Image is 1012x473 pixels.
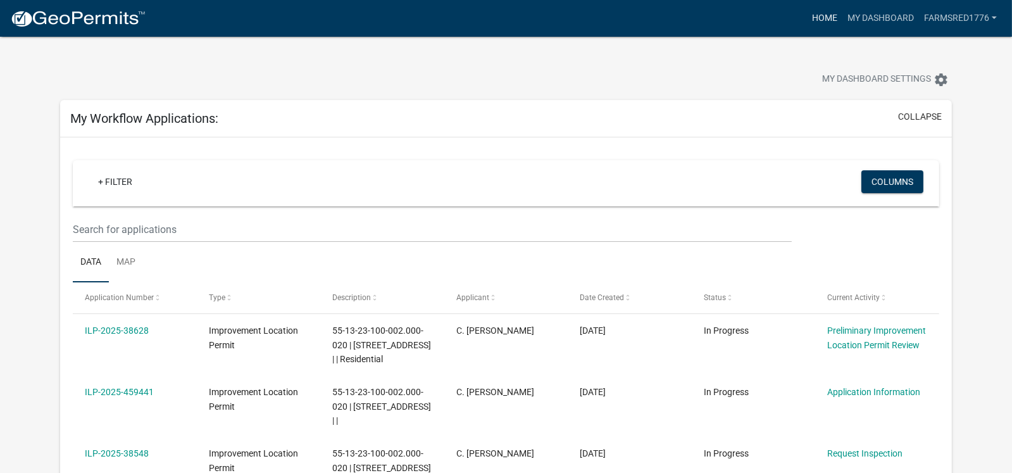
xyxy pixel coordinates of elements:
a: + Filter [88,170,142,193]
span: In Progress [704,387,749,397]
span: 08/05/2025 [580,387,606,397]
span: C. Dean Leonard [456,387,534,397]
datatable-header-cell: Applicant [444,282,568,313]
span: Improvement Location Permit [209,325,298,350]
i: settings [934,72,949,87]
h5: My Workflow Applications: [70,111,218,126]
datatable-header-cell: Description [320,282,444,313]
span: Applicant [456,293,489,302]
span: Application Number [85,293,154,302]
button: collapse [898,110,942,123]
a: Request Inspection [828,448,903,458]
datatable-header-cell: Status [692,282,816,313]
span: 55-13-23-100-002.000-020 | 1776 E Mahalasville Road | | Residential [332,325,431,365]
datatable-header-cell: Current Activity [815,282,939,313]
span: 08/03/2025 [580,448,606,458]
a: ILP-2025-38628 [85,325,149,336]
span: Current Activity [828,293,880,302]
a: My Dashboard [842,6,919,30]
span: Date Created [580,293,624,302]
datatable-header-cell: Application Number [73,282,197,313]
span: Description [332,293,371,302]
a: Preliminary Improvement Location Permit Review [828,325,927,350]
button: My Dashboard Settingssettings [812,67,959,92]
a: Home [807,6,842,30]
a: Data [73,243,109,283]
span: Type [209,293,225,302]
datatable-header-cell: Date Created [568,282,692,313]
span: Improvement Location Permit [209,387,298,412]
span: 09/23/2025 [580,325,606,336]
input: Search for applications [73,217,792,243]
span: 55-13-23-100-002.000-020 | 1776 E MAHALASVILLE RD | | [332,387,431,426]
a: farmsRed1776 [919,6,1002,30]
a: ILP-2025-459441 [85,387,154,397]
span: C. Dean Leonard [456,448,534,458]
a: Map [109,243,143,283]
span: C. Dean Leonard [456,325,534,336]
datatable-header-cell: Type [197,282,321,313]
span: My Dashboard Settings [822,72,931,87]
span: Status [704,293,726,302]
span: In Progress [704,325,749,336]
span: In Progress [704,448,749,458]
span: Improvement Location Permit [209,448,298,473]
a: ILP-2025-38548 [85,448,149,458]
a: Application Information [828,387,921,397]
button: Columns [861,170,923,193]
